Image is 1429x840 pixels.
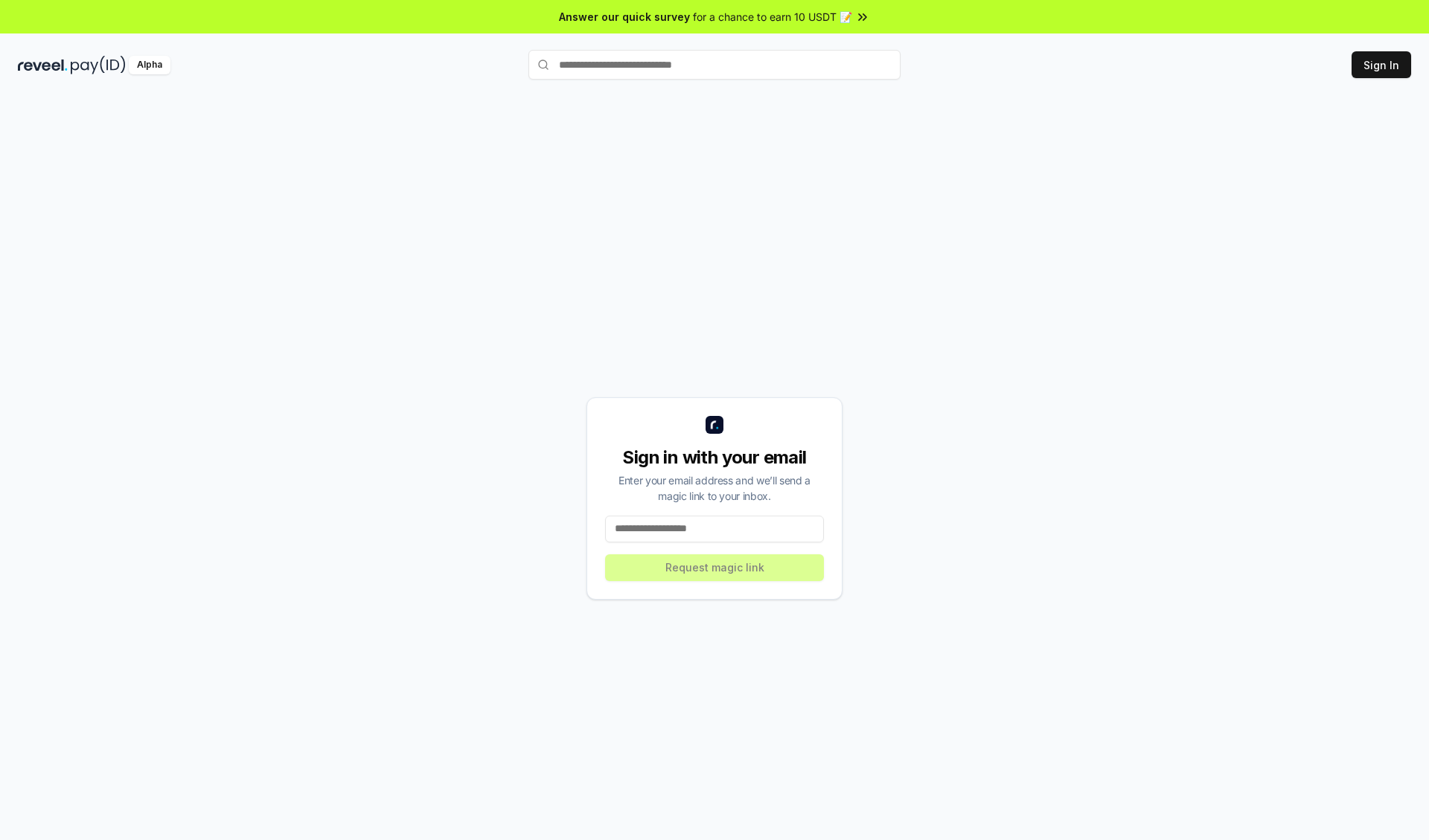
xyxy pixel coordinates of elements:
img: reveel_dark [18,56,68,74]
img: logo_small [706,416,723,434]
div: Enter your email address and we’ll send a magic link to your inbox. [605,472,824,504]
div: Sign in with your email [605,446,824,469]
span: for a chance to earn 10 USDT 📝 [693,9,852,25]
div: Alpha [129,56,170,74]
span: Answer our quick survey [559,9,690,25]
button: Sign In [1352,51,1411,78]
img: pay_id [71,56,126,74]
